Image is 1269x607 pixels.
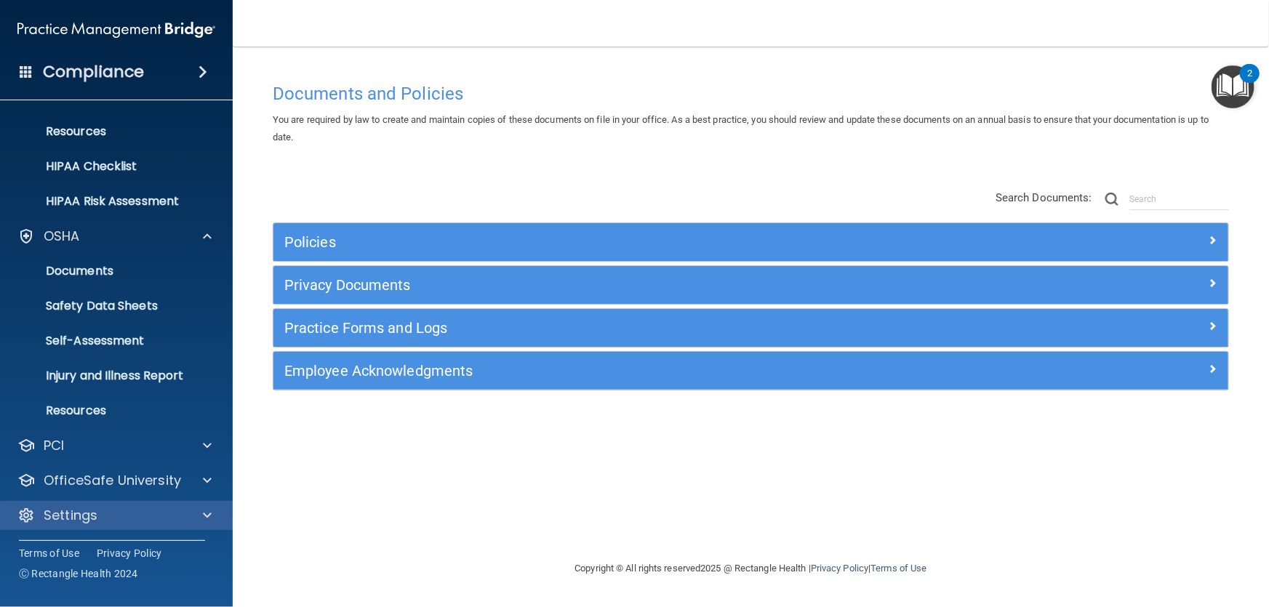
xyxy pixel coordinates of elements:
[9,403,208,418] p: Resources
[44,437,64,454] p: PCI
[44,507,97,524] p: Settings
[870,563,926,574] a: Terms of Use
[44,228,80,245] p: OSHA
[284,230,1217,254] a: Policies
[996,191,1092,204] span: Search Documents:
[1105,193,1118,206] img: ic-search.3b580494.png
[9,124,208,139] p: Resources
[284,363,979,379] h5: Employee Acknowledgments
[273,114,1209,142] span: You are required by law to create and maintain copies of these documents on file in your office. ...
[19,546,79,560] a: Terms of Use
[273,84,1229,103] h4: Documents and Policies
[9,194,208,209] p: HIPAA Risk Assessment
[1212,65,1254,108] button: Open Resource Center, 2 new notifications
[284,234,979,250] h5: Policies
[9,334,208,348] p: Self-Assessment
[19,566,138,581] span: Ⓒ Rectangle Health 2024
[1129,188,1229,210] input: Search
[9,299,208,313] p: Safety Data Sheets
[1247,73,1252,92] div: 2
[43,62,144,82] h4: Compliance
[284,320,979,336] h5: Practice Forms and Logs
[97,546,162,560] a: Privacy Policy
[44,472,181,489] p: OfficeSafe University
[284,316,1217,339] a: Practice Forms and Logs
[284,273,1217,297] a: Privacy Documents
[284,277,979,293] h5: Privacy Documents
[9,264,208,278] p: Documents
[9,159,208,174] p: HIPAA Checklist
[284,359,1217,382] a: Employee Acknowledgments
[486,545,1017,592] div: Copyright © All rights reserved 2025 @ Rectangle Health | |
[9,369,208,383] p: Injury and Illness Report
[17,472,212,489] a: OfficeSafe University
[17,437,212,454] a: PCI
[17,15,215,44] img: PMB logo
[811,563,868,574] a: Privacy Policy
[17,228,212,245] a: OSHA
[17,507,212,524] a: Settings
